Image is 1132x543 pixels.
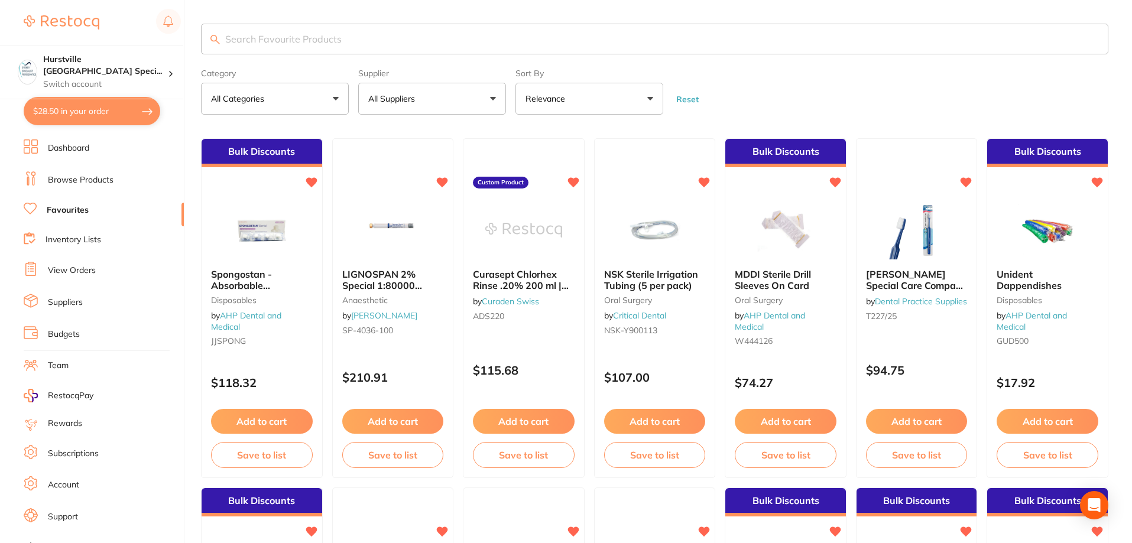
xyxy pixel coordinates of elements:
span: GUD500 [997,336,1029,346]
a: [PERSON_NAME] [351,310,417,321]
h4: Hurstville Sydney Specialist Periodontics [43,54,168,77]
button: Add to cart [604,409,706,434]
b: Unident Dappendishes [997,269,1098,291]
a: Critical Dental [613,310,666,321]
span: RestocqPay [48,390,93,402]
span: SP-4036-100 [342,325,393,336]
button: All Categories [201,83,349,115]
span: T227/25 [866,311,897,321]
span: by [604,310,666,321]
a: Support [48,511,78,523]
span: Spongostan - Absorbable Hemostatic Gelatin Sponge [211,268,297,313]
span: by [735,310,805,331]
label: Category [201,69,349,78]
a: Suppliers [48,297,83,308]
img: Hurstville Sydney Specialist Periodontics [18,60,37,79]
img: Curasept Chlorhex Rinse .20% 200 ml | box of 12 [485,200,562,259]
p: Switch account [43,79,168,90]
p: $94.75 [866,363,968,377]
button: Save to list [604,442,706,468]
label: Supplier [358,69,506,78]
a: Inventory Lists [46,234,101,246]
span: ADS220 [473,311,504,321]
span: by [866,296,967,307]
button: Save to list [735,442,836,468]
b: TePe Special Care Compact T/brush - Box of 25 [866,269,968,291]
div: Bulk Discounts [725,139,846,167]
button: Save to list [997,442,1098,468]
div: Open Intercom Messenger [1080,491,1108,519]
img: Unident Dappendishes [1009,200,1086,259]
b: Spongostan - Absorbable Hemostatic Gelatin Sponge [211,269,313,291]
small: oral surgery [604,295,706,305]
div: Bulk Discounts [202,488,322,516]
small: anaesthetic [342,295,444,305]
p: $17.92 [997,376,1098,389]
div: Bulk Discounts [987,139,1108,167]
button: Reset [673,94,702,105]
a: Account [48,479,79,491]
span: JJSPONG [211,336,246,346]
button: Add to cart [997,409,1098,434]
p: All Suppliers [368,93,420,105]
p: $115.68 [473,363,575,377]
b: Curasept Chlorhex Rinse .20% 200 ml | box of 12 [473,269,575,291]
p: All Categories [211,93,269,105]
a: RestocqPay [24,389,93,402]
b: MDDI Sterile Drill Sleeves On Card [735,269,836,291]
a: View Orders [48,265,96,277]
button: Save to list [211,442,313,468]
span: Unident Dappendishes [997,268,1062,291]
label: Custom Product [473,177,528,188]
img: NSK Sterile Irrigation Tubing (5 per pack) [616,200,693,259]
small: disposables [997,295,1098,305]
span: by [342,310,417,321]
span: W444126 [735,336,773,346]
button: Add to cart [473,409,575,434]
b: NSK Sterile Irrigation Tubing (5 per pack) [604,269,706,291]
span: MDDI Sterile Drill Sleeves On Card [735,268,811,291]
small: oral surgery [735,295,836,305]
button: Relevance [515,83,663,115]
a: Dashboard [48,142,89,154]
button: Add to cart [866,409,968,434]
button: Add to cart [735,409,836,434]
label: Sort By [515,69,663,78]
div: Bulk Discounts [857,488,977,516]
p: $118.32 [211,376,313,389]
div: Bulk Discounts [725,488,846,516]
a: Curaden Swiss [482,296,539,307]
button: All Suppliers [358,83,506,115]
img: TePe Special Care Compact T/brush - Box of 25 [878,200,955,259]
div: Bulk Discounts [987,488,1108,516]
p: $210.91 [342,370,444,384]
a: AHP Dental and Medical [211,310,281,331]
span: by [997,310,1067,331]
b: LIGNOSPAN 2% Special 1:80000 adrenalin 2.2ml 2xBox 50 Blue [342,269,444,291]
span: [PERSON_NAME] Special Care Compact T/brush - Box of 25 [866,268,964,302]
span: LIGNOSPAN 2% Special 1:80000 [MEDICAL_DATA] 2.2ml 2xBox 50 Blue [342,268,434,313]
span: NSK Sterile Irrigation Tubing (5 per pack) [604,268,698,291]
a: Favourites [47,204,89,216]
img: Spongostan - Absorbable Hemostatic Gelatin Sponge [223,200,300,259]
button: Add to cart [342,409,444,434]
button: Save to list [866,442,968,468]
div: Bulk Discounts [202,139,322,167]
span: by [211,310,281,331]
a: Browse Products [48,174,113,186]
img: LIGNOSPAN 2% Special 1:80000 adrenalin 2.2ml 2xBox 50 Blue [354,200,431,259]
img: MDDI Sterile Drill Sleeves On Card [747,200,824,259]
a: Dental Practice Supplies [875,296,967,307]
img: Restocq Logo [24,15,99,30]
img: RestocqPay [24,389,38,402]
input: Search Favourite Products [201,24,1108,54]
a: Rewards [48,418,82,430]
button: $28.50 in your order [24,97,160,125]
span: NSK-Y900113 [604,325,657,336]
a: Team [48,360,69,372]
p: Relevance [526,93,570,105]
span: by [473,296,539,307]
a: Subscriptions [48,448,99,460]
button: Add to cart [211,409,313,434]
small: disposables [211,295,313,305]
